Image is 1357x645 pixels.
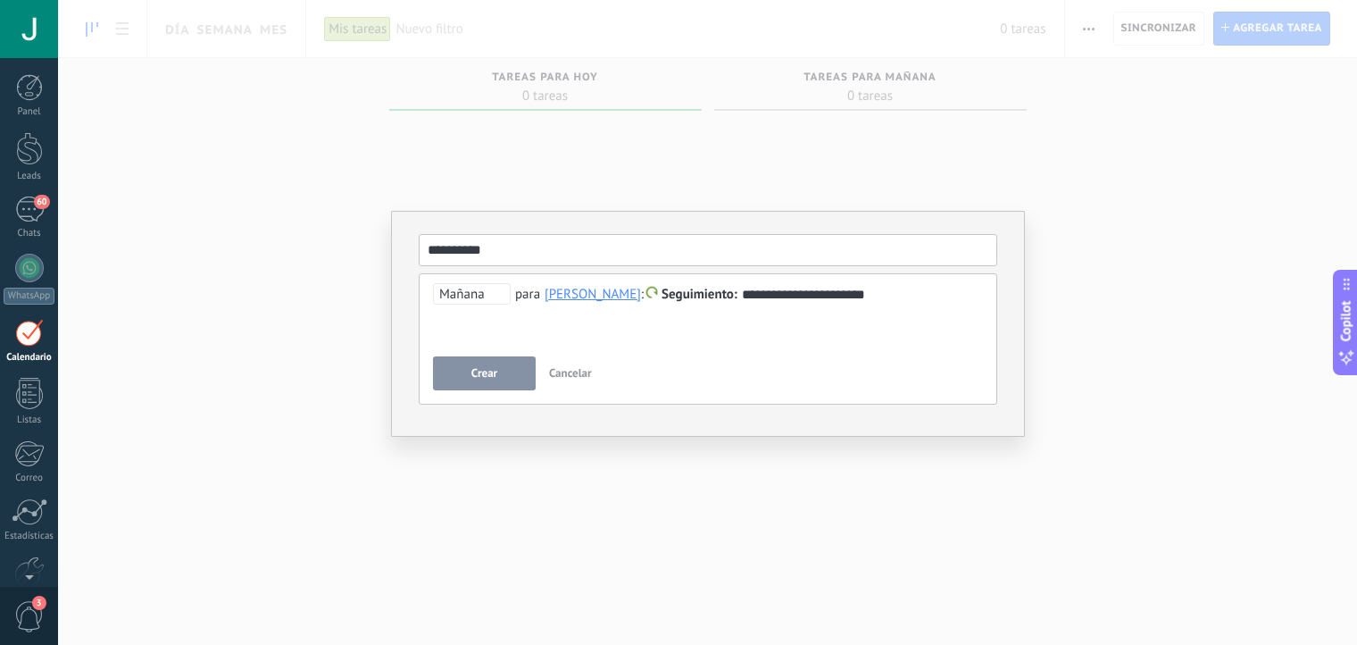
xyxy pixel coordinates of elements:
[545,286,641,302] div: Juan
[4,352,55,364] div: Calendario
[32,596,46,610] span: 3
[433,356,536,390] button: Crear
[515,286,540,302] span: para
[433,283,511,305] span: Mañana
[1337,301,1355,342] span: Copilot
[542,356,599,390] button: Cancelar
[4,415,55,426] div: Listas
[471,367,497,380] span: Crear
[549,365,592,381] span: Cancelar
[4,106,55,118] div: Panel
[4,473,55,484] div: Correo
[4,531,55,542] div: Estadísticas
[34,195,49,209] span: 60
[662,286,737,303] span: Seguimiento
[4,228,55,239] div: Chats
[4,171,55,182] div: Leads
[4,288,54,305] div: WhatsApp
[433,283,737,305] div: :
